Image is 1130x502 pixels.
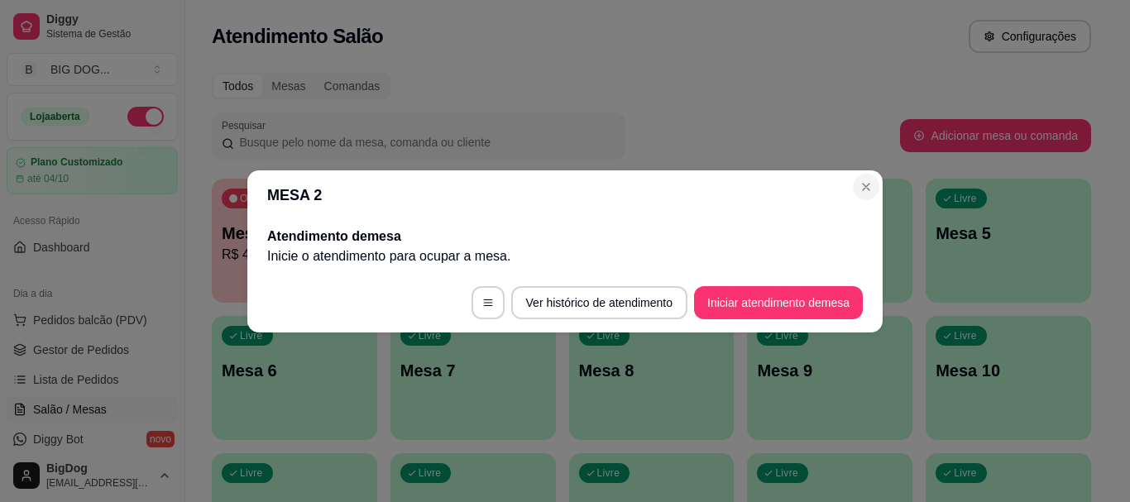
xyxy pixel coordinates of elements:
[853,174,879,200] button: Close
[247,170,883,220] header: MESA 2
[267,246,863,266] p: Inicie o atendimento para ocupar a mesa .
[511,286,687,319] button: Ver histórico de atendimento
[267,227,863,246] h2: Atendimento de mesa
[694,286,863,319] button: Iniciar atendimento demesa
